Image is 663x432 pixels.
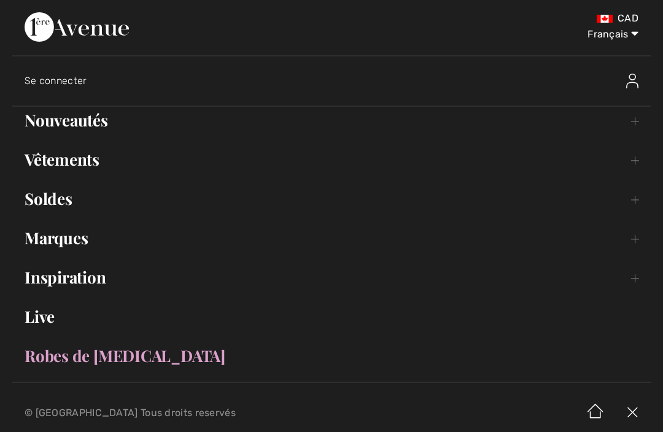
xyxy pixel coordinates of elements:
a: Vêtements [12,146,651,173]
a: Se connecterSe connecter [25,61,651,101]
img: Se connecter [626,74,638,88]
p: © [GEOGRAPHIC_DATA] Tous droits reservés [25,409,390,417]
a: Nouveautés [12,107,651,134]
img: Accueil [577,394,614,432]
a: Soldes [12,185,651,212]
div: CAD [390,12,638,25]
a: Marques [12,225,651,252]
span: Se connecter [25,75,87,87]
a: Robes de [MEDICAL_DATA] [12,342,651,369]
a: Live [12,303,651,330]
img: X [614,394,651,432]
img: 1ère Avenue [25,12,129,42]
a: Inspiration [12,264,651,291]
